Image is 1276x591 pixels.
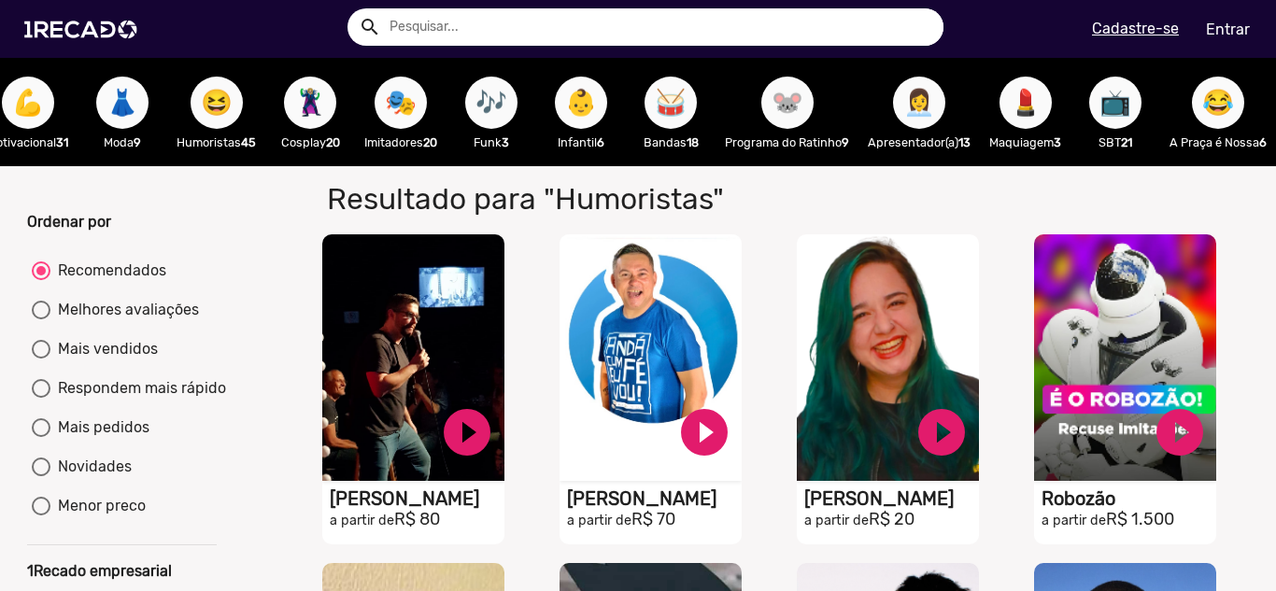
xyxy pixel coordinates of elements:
[475,77,507,129] span: 🎶
[903,77,935,129] span: 👩‍💼
[502,135,509,149] b: 3
[376,8,943,46] input: Pesquisar...
[655,77,687,129] span: 🥁
[50,338,158,360] div: Mais vendidos
[352,9,385,42] button: Example home icon
[385,77,417,129] span: 🎭
[1259,135,1267,149] b: 6
[134,135,141,149] b: 9
[1042,513,1106,528] small: a partir de
[27,562,172,580] b: 1Recado empresarial
[804,510,979,530] h2: R$ 20
[322,234,504,481] video: S1RECADO vídeos dedicados para fãs e empresas
[1080,134,1151,151] p: SBT
[560,234,742,481] video: S1RECADO vídeos dedicados para fãs e empresas
[275,134,346,151] p: Cosplay
[687,135,699,149] b: 18
[359,16,381,38] mat-icon: Example home icon
[635,134,706,151] p: Bandas
[761,77,814,129] button: 🐭
[567,513,631,528] small: a partir de
[364,134,437,151] p: Imitadores
[1192,77,1244,129] button: 😂
[567,510,742,530] h2: R$ 70
[96,77,149,129] button: 👗
[1042,510,1216,530] h2: R$ 1.500
[50,416,149,439] div: Mais pedidos
[1194,13,1262,46] a: Entrar
[772,77,803,129] span: 🐭
[893,77,945,129] button: 👩‍💼
[330,513,394,528] small: a partir de
[106,77,138,129] span: 👗
[330,510,504,530] h2: R$ 80
[958,135,971,149] b: 13
[868,134,971,151] p: Apresentador(a)
[87,134,158,151] p: Moda
[725,134,849,151] p: Programa do Ratinho
[1121,135,1132,149] b: 21
[50,456,132,478] div: Novidades
[12,77,44,129] span: 💪
[804,513,869,528] small: a partir de
[423,135,437,149] b: 20
[465,77,517,129] button: 🎶
[56,135,68,149] b: 31
[439,404,495,460] a: play_circle_filled
[1054,135,1061,149] b: 3
[330,487,504,510] h1: [PERSON_NAME]
[375,77,427,129] button: 🎭
[1010,77,1042,129] span: 💄
[50,260,166,282] div: Recomendados
[804,487,979,510] h1: [PERSON_NAME]
[645,77,697,129] button: 🥁
[177,134,256,151] p: Humoristas
[2,77,54,129] button: 💪
[1152,404,1208,460] a: play_circle_filled
[241,135,256,149] b: 45
[1170,134,1267,151] p: A Praça é Nossa
[914,404,970,460] a: play_circle_filled
[27,213,111,231] b: Ordenar por
[1034,234,1216,481] video: S1RECADO vídeos dedicados para fãs e empresas
[456,134,527,151] p: Funk
[567,487,742,510] h1: [PERSON_NAME]
[284,77,336,129] button: 🦹🏼‍♀️
[313,181,918,217] h1: Resultado para "Humoristas"
[191,77,243,129] button: 😆
[797,234,979,481] video: S1RECADO vídeos dedicados para fãs e empresas
[597,135,604,149] b: 6
[676,404,732,460] a: play_circle_filled
[1000,77,1052,129] button: 💄
[50,495,146,517] div: Menor preco
[50,377,226,400] div: Respondem mais rápido
[201,77,233,129] span: 😆
[1042,487,1216,510] h1: Robozão
[555,77,607,129] button: 👶
[565,77,597,129] span: 👶
[989,134,1061,151] p: Maquiagem
[842,135,849,149] b: 9
[1202,77,1234,129] span: 😂
[50,299,199,321] div: Melhores avaliações
[546,134,617,151] p: Infantil
[294,77,326,129] span: 🦹🏼‍♀️
[1092,20,1179,37] u: Cadastre-se
[1089,77,1141,129] button: 📺
[1099,77,1131,129] span: 📺
[326,135,340,149] b: 20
